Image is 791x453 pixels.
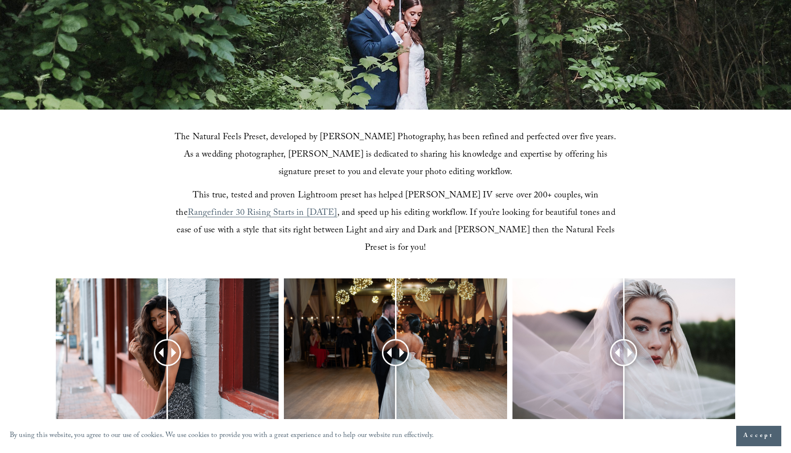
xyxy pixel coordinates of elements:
[10,429,434,443] p: By using this website, you agree to our use of cookies. We use cookies to provide you with a grea...
[188,206,337,221] a: Rangefinder 30 Rising Starts in [DATE]
[175,130,619,180] span: The Natural Feels Preset, developed by [PERSON_NAME] Photography, has been refined and perfected ...
[743,431,774,441] span: Accept
[176,189,601,221] span: This true, tested and proven Lightroom preset has helped [PERSON_NAME] IV serve over 200+ couples...
[177,206,618,256] span: , and speed up his editing workflow. If you’re looking for beautiful tones and ease of use with a...
[736,426,781,446] button: Accept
